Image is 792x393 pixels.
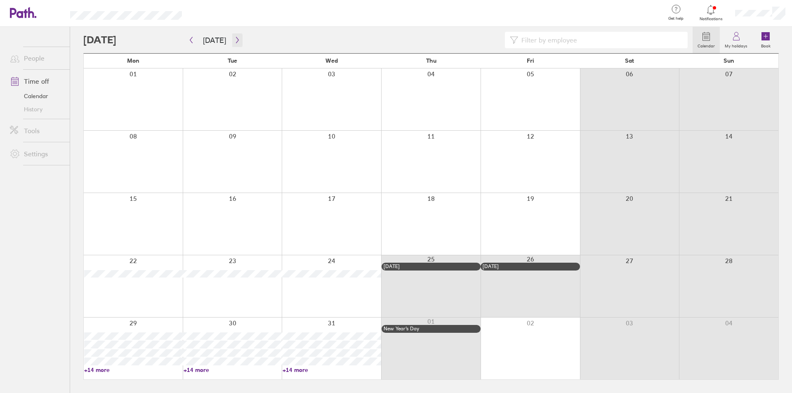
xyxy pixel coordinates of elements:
[325,57,338,64] span: Wed
[518,32,683,48] input: Filter by employee
[3,122,70,139] a: Tools
[426,57,436,64] span: Thu
[3,50,70,66] a: People
[698,4,724,21] a: Notifications
[3,146,70,162] a: Settings
[662,16,689,21] span: Get help
[698,16,724,21] span: Notifications
[184,366,282,374] a: +14 more
[752,27,779,53] a: Book
[527,57,534,64] span: Fri
[3,73,70,89] a: Time off
[3,103,70,116] a: History
[3,89,70,103] a: Calendar
[283,366,381,374] a: +14 more
[196,33,233,47] button: [DATE]
[756,41,775,49] label: Book
[384,264,479,269] div: [DATE]
[84,366,183,374] a: +14 more
[724,57,734,64] span: Sun
[384,326,479,332] div: New Year’s Day
[720,41,752,49] label: My holidays
[625,57,634,64] span: Sat
[720,27,752,53] a: My holidays
[228,57,237,64] span: Tue
[693,27,720,53] a: Calendar
[127,57,139,64] span: Mon
[693,41,720,49] label: Calendar
[483,264,578,269] div: [DATE]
